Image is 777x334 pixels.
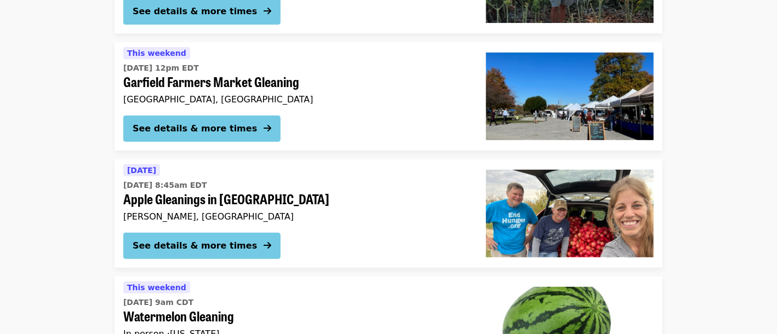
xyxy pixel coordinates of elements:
i: arrow-right icon [264,123,271,134]
time: [DATE] 8:45am EDT [123,180,207,191]
a: See details for "Garfield Farmers Market Gleaning" [115,42,662,151]
span: Garfield Farmers Market Gleaning [123,74,469,90]
span: Watermelon Gleaning [123,308,469,324]
img: Garfield Farmers Market Gleaning organized by Society of St. Andrew [486,53,654,140]
div: See details & more times [133,5,257,18]
time: [DATE] 9am CDT [123,297,193,308]
time: [DATE] 12pm EDT [123,62,199,74]
i: arrow-right icon [264,6,271,16]
div: [PERSON_NAME], [GEOGRAPHIC_DATA] [123,211,469,222]
i: arrow-right icon [264,240,271,251]
button: See details & more times [123,233,281,259]
div: See details & more times [133,122,257,135]
div: See details & more times [133,239,257,252]
span: Apple Gleanings in [GEOGRAPHIC_DATA] [123,191,469,207]
span: This weekend [127,49,186,57]
a: See details for "Apple Gleanings in Hamilton County" [115,159,662,268]
button: See details & more times [123,116,281,142]
span: [DATE] [127,166,156,175]
span: This weekend [127,283,186,292]
div: [GEOGRAPHIC_DATA], [GEOGRAPHIC_DATA] [123,94,469,105]
img: Apple Gleanings in Hamilton County organized by Society of St. Andrew [486,170,654,257]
